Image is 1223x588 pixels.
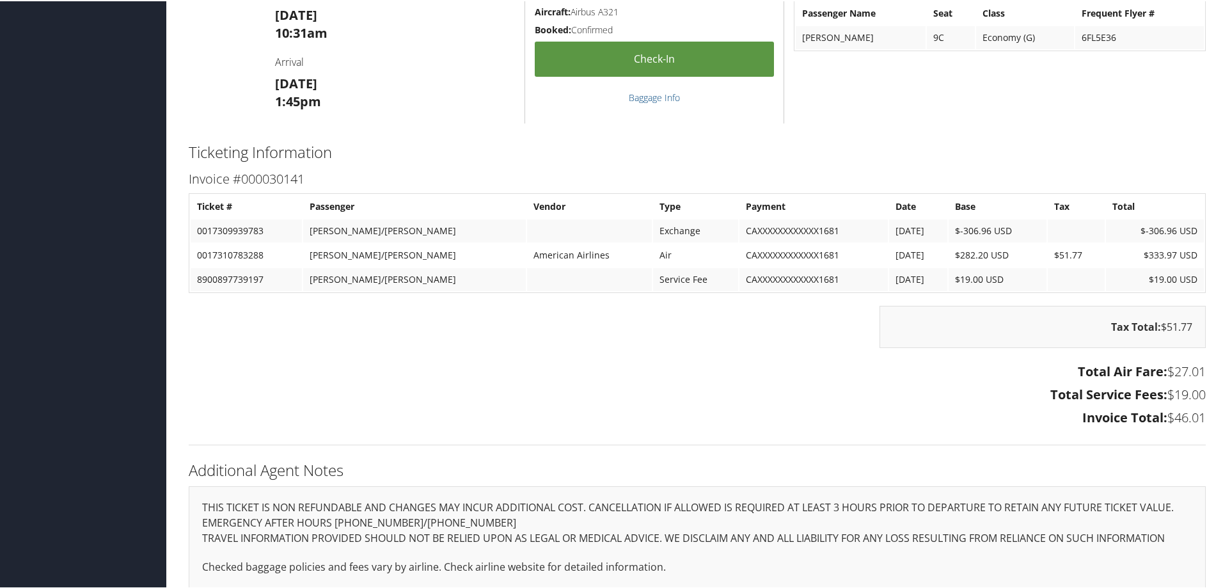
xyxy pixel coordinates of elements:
[1048,194,1105,217] th: Tax
[889,194,947,217] th: Date
[653,242,738,266] td: Air
[653,194,738,217] th: Type
[949,267,1046,290] td: $19.00 USD
[275,54,515,68] h4: Arrival
[189,408,1206,425] h3: $46.01
[976,25,1074,48] td: Economy (G)
[303,242,526,266] td: [PERSON_NAME]/[PERSON_NAME]
[191,267,302,290] td: 8900897739197
[1106,267,1204,290] td: $19.00 USD
[189,458,1206,480] h2: Additional Agent Notes
[796,25,926,48] td: [PERSON_NAME]
[739,242,888,266] td: CAXXXXXXXXXXXX1681
[927,25,975,48] td: 9C
[527,194,652,217] th: Vendor
[889,218,947,241] td: [DATE]
[303,218,526,241] td: [PERSON_NAME]/[PERSON_NAME]
[949,242,1046,266] td: $282.20 USD
[949,218,1046,241] td: $-306.96 USD
[880,305,1206,347] div: $51.77
[275,91,321,109] strong: 1:45pm
[535,40,774,75] a: Check-in
[191,218,302,241] td: 0017309939783
[1106,194,1204,217] th: Total
[949,194,1046,217] th: Base
[535,22,571,35] strong: Booked:
[653,267,738,290] td: Service Fee
[189,385,1206,402] h3: $19.00
[739,194,888,217] th: Payment
[189,169,1206,187] h3: Invoice #000030141
[535,4,774,17] h5: Airbus A321
[1050,385,1167,402] strong: Total Service Fees:
[976,1,1074,24] th: Class
[303,267,526,290] td: [PERSON_NAME]/[PERSON_NAME]
[303,194,526,217] th: Passenger
[739,218,888,241] td: CAXXXXXXXXXXXX1681
[535,4,571,17] strong: Aircraft:
[191,242,302,266] td: 0017310783288
[1082,408,1167,425] strong: Invoice Total:
[275,23,327,40] strong: 10:31am
[202,558,1192,575] p: Checked baggage policies and fees vary by airline. Check airline website for detailed information.
[1048,242,1105,266] td: $51.77
[739,267,888,290] td: CAXXXXXXXXXXXX1681
[1111,319,1161,333] strong: Tax Total:
[191,194,302,217] th: Ticket #
[927,1,975,24] th: Seat
[535,22,774,35] h5: Confirmed
[1106,218,1204,241] td: $-306.96 USD
[629,90,680,102] a: Baggage Info
[1078,362,1167,379] strong: Total Air Fare:
[653,218,738,241] td: Exchange
[1075,25,1204,48] td: 6FL5E36
[889,242,947,266] td: [DATE]
[796,1,926,24] th: Passenger Name
[275,5,317,22] strong: [DATE]
[527,242,652,266] td: American Airlines
[889,267,947,290] td: [DATE]
[202,529,1192,546] p: TRAVEL INFORMATION PROVIDED SHOULD NOT BE RELIED UPON AS LEGAL OR MEDICAL ADVICE. WE DISCLAIM ANY...
[189,140,1206,162] h2: Ticketing Information
[1106,242,1204,266] td: $333.97 USD
[189,362,1206,379] h3: $27.01
[1075,1,1204,24] th: Frequent Flyer #
[275,74,317,91] strong: [DATE]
